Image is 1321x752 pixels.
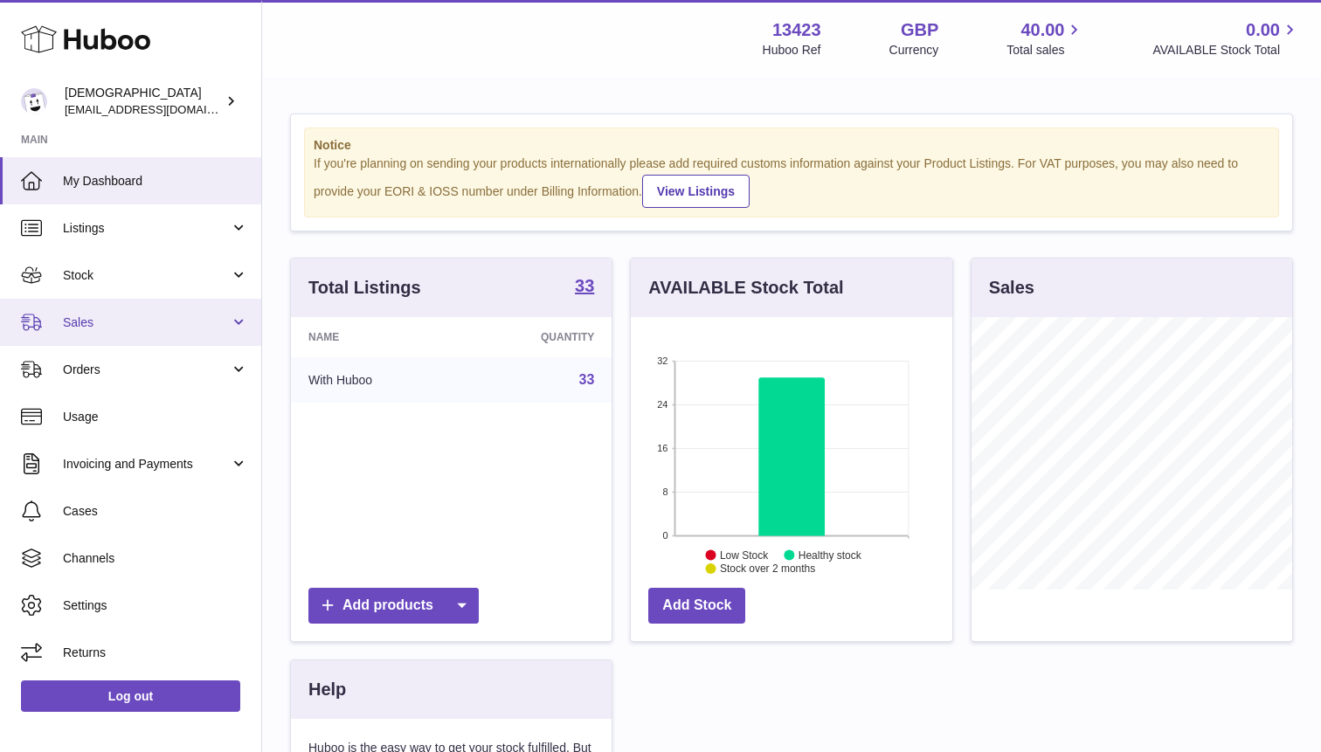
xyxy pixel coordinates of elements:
[63,220,230,237] span: Listings
[314,137,1269,154] strong: Notice
[579,372,595,387] a: 33
[1006,42,1084,59] span: Total sales
[575,277,594,294] strong: 33
[575,277,594,298] a: 33
[308,588,479,624] a: Add products
[63,362,230,378] span: Orders
[21,88,47,114] img: olgazyuz@outlook.com
[63,409,248,425] span: Usage
[720,548,769,561] text: Low Stock
[63,597,248,614] span: Settings
[1006,18,1084,59] a: 40.00 Total sales
[63,550,248,567] span: Channels
[63,314,230,331] span: Sales
[65,85,222,118] div: [DEMOGRAPHIC_DATA]
[291,317,460,357] th: Name
[989,276,1034,300] h3: Sales
[1020,18,1064,42] span: 40.00
[1152,42,1300,59] span: AVAILABLE Stock Total
[889,42,939,59] div: Currency
[658,355,668,366] text: 32
[720,562,815,575] text: Stock over 2 months
[65,102,257,116] span: [EMAIL_ADDRESS][DOMAIN_NAME]
[63,173,248,190] span: My Dashboard
[460,317,612,357] th: Quantity
[663,530,668,541] text: 0
[658,443,668,453] text: 16
[648,276,843,300] h3: AVAILABLE Stock Total
[763,42,821,59] div: Huboo Ref
[63,645,248,661] span: Returns
[308,276,421,300] h3: Total Listings
[901,18,938,42] strong: GBP
[63,456,230,473] span: Invoicing and Payments
[663,486,668,497] text: 8
[63,503,248,520] span: Cases
[21,680,240,712] a: Log out
[308,678,346,701] h3: Help
[1152,18,1300,59] a: 0.00 AVAILABLE Stock Total
[1246,18,1280,42] span: 0.00
[658,399,668,410] text: 24
[799,548,862,561] text: Healthy stock
[291,357,460,403] td: With Huboo
[648,588,745,624] a: Add Stock
[63,267,230,284] span: Stock
[314,155,1269,208] div: If you're planning on sending your products internationally please add required customs informati...
[642,175,750,208] a: View Listings
[772,18,821,42] strong: 13423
